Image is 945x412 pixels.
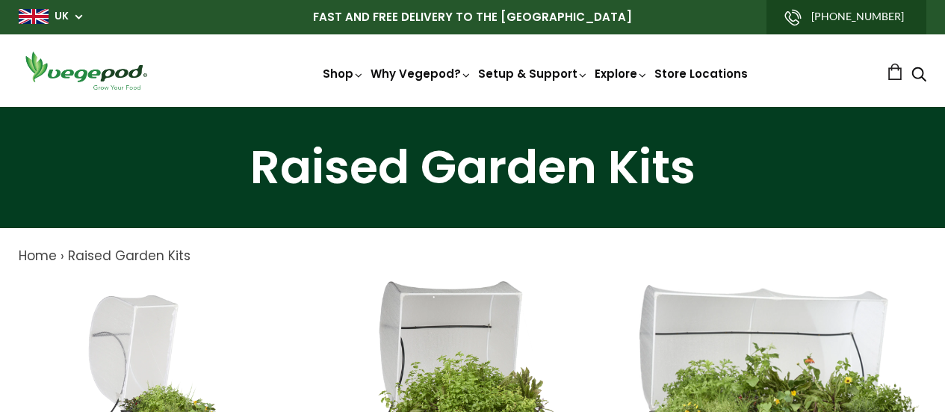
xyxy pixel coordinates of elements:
[654,66,748,82] a: Store Locations
[371,66,472,82] a: Why Vegepod?
[19,9,49,24] img: gb_large.png
[68,247,190,265] a: Raised Garden Kits
[323,66,365,82] a: Shop
[478,66,589,82] a: Setup & Support
[19,144,926,191] h1: Raised Garden Kits
[595,66,648,82] a: Explore
[61,247,64,265] span: ›
[19,49,153,92] img: Vegepod
[911,68,926,84] a: Search
[19,247,926,266] nav: breadcrumbs
[19,247,57,265] a: Home
[55,9,69,24] a: UK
